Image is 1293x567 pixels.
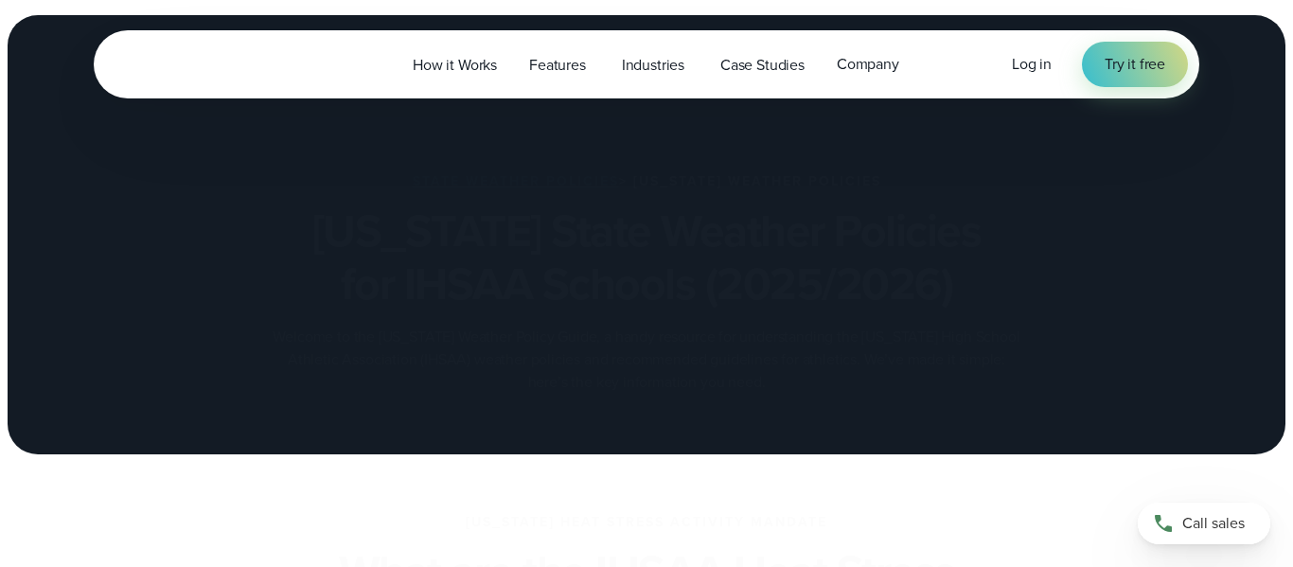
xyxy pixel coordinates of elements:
[622,54,684,77] span: Industries
[397,45,513,84] a: How it Works
[529,54,586,77] span: Features
[837,53,899,76] span: Company
[704,45,821,84] a: Case Studies
[1182,512,1245,535] span: Call sales
[1105,53,1165,76] span: Try it free
[720,54,805,77] span: Case Studies
[1012,53,1052,75] span: Log in
[1012,53,1052,76] a: Log in
[1082,42,1188,87] a: Try it free
[1138,503,1270,544] a: Call sales
[413,54,497,77] span: How it Works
